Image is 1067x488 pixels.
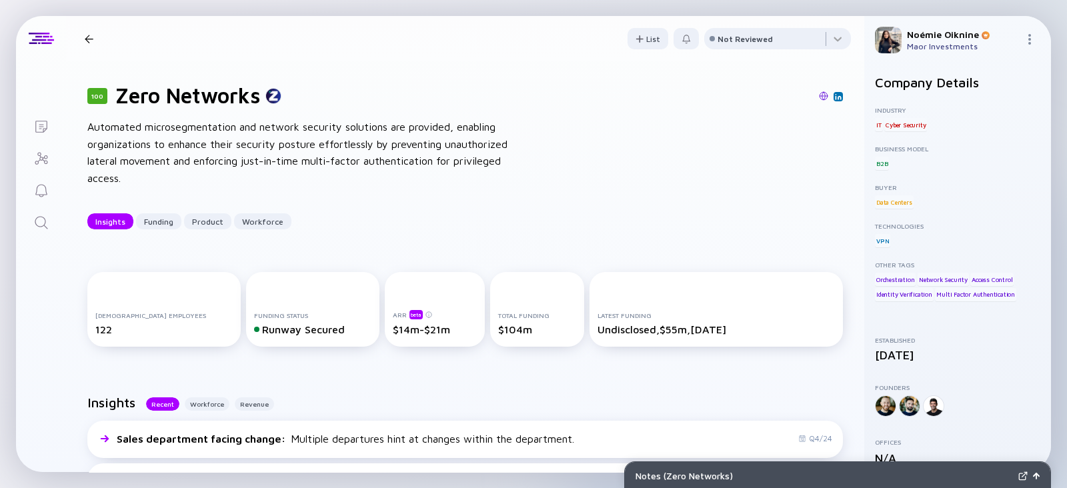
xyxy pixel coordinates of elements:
div: IT [875,118,883,131]
div: Workforce [234,211,291,232]
button: Workforce [234,213,291,229]
div: Noémie Oiknine [907,29,1019,40]
div: Latest Funding [598,311,835,319]
div: Established [875,336,1040,344]
div: 122 [95,323,233,335]
div: Runway Secured [254,323,371,335]
div: N/A [875,451,1040,465]
div: $104m [498,323,576,335]
div: Product [184,211,231,232]
button: Funding [136,213,181,229]
img: Menu [1024,34,1035,45]
a: Investor Map [16,141,66,173]
button: Product [184,213,231,229]
button: Workforce [185,397,229,411]
a: Reminders [16,173,66,205]
div: Identity Verification [875,288,934,301]
div: List [628,29,668,49]
a: Search [16,205,66,237]
div: Network Security [918,273,969,286]
div: Funding Status [254,311,371,319]
button: List [628,28,668,49]
div: Not Reviewed [718,34,773,44]
div: Q4/24 [798,433,832,443]
div: VPN [875,234,890,247]
div: Business Model [875,145,1040,153]
div: B2B [875,157,889,170]
div: beta [409,310,423,319]
button: Recent [146,397,179,411]
img: Open Notes [1033,473,1040,479]
div: Other Tags [875,261,1040,269]
img: Zero Networks Website [819,91,828,101]
div: [DEMOGRAPHIC_DATA] Employees [95,311,233,319]
img: Noémie Profile Picture [875,27,902,53]
div: [DATE] [875,348,1040,362]
div: Technologies [875,222,1040,230]
a: Lists [16,109,66,141]
h2: Company Details [875,75,1040,90]
div: Data Centers [875,195,914,209]
div: Total Funding [498,311,576,319]
div: Funding [136,211,181,232]
div: ARR [393,309,477,319]
div: Cyber Security [884,118,927,131]
img: Zero Networks Linkedin Page [835,93,842,100]
div: Multiple departures hint at changes within the department. [117,433,574,445]
div: Access Control [970,273,1014,286]
div: Buyer [875,183,1040,191]
div: Offices [875,438,1040,446]
button: Revenue [235,397,274,411]
div: 100 [87,88,107,104]
div: Orchestration [875,273,916,286]
div: Industry [875,106,1040,114]
div: Notes ( Zero Networks ) [636,470,1013,481]
div: Undisclosed, $55m, [DATE] [598,323,835,335]
div: $14m-$21m [393,323,477,335]
button: Insights [87,213,133,229]
div: Insights [87,211,133,232]
h1: Zero Networks [115,83,260,108]
div: Multi Factor Authentication [935,288,1016,301]
img: Expand Notes [1018,471,1028,481]
div: Founders [875,383,1040,391]
h2: Insights [87,395,135,410]
span: Sales department facing change : [117,433,288,445]
div: Automated microsegmentation and network security solutions are provided, enabling organizations t... [87,119,514,187]
div: Maor Investments [907,41,1019,51]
